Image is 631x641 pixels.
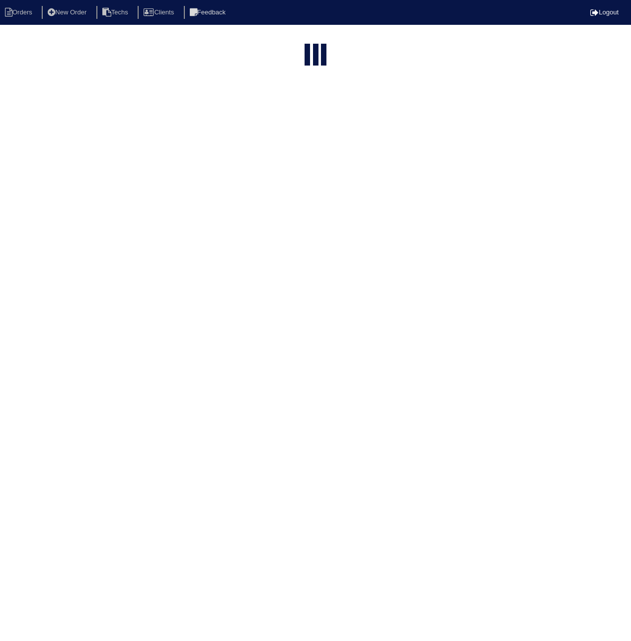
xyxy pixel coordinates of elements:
div: loading... [313,44,318,68]
a: Logout [590,8,619,16]
a: Techs [96,8,136,16]
a: Clients [138,8,182,16]
li: Clients [138,6,182,19]
li: New Order [42,6,94,19]
a: New Order [42,8,94,16]
li: Feedback [184,6,234,19]
li: Techs [96,6,136,19]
